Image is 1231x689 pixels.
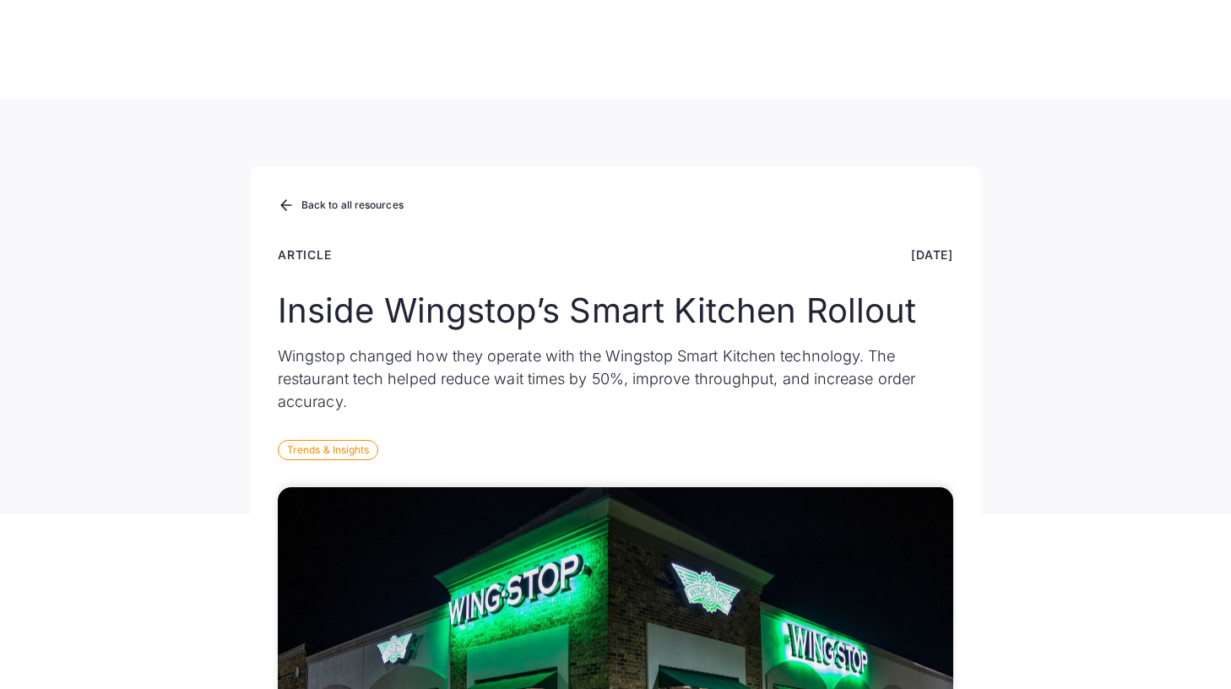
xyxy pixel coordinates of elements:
h1: Inside Wingstop’s Smart Kitchen Rollout [278,290,953,331]
a: Back to all resources [278,195,404,217]
div: [DATE] [911,246,953,263]
div: Article [278,246,332,263]
p: Wingstop changed how they operate with the Wingstop Smart Kitchen technology. The restaurant tech... [278,344,953,413]
div: Trends & Insights [278,440,378,460]
div: Back to all resources [301,200,404,210]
